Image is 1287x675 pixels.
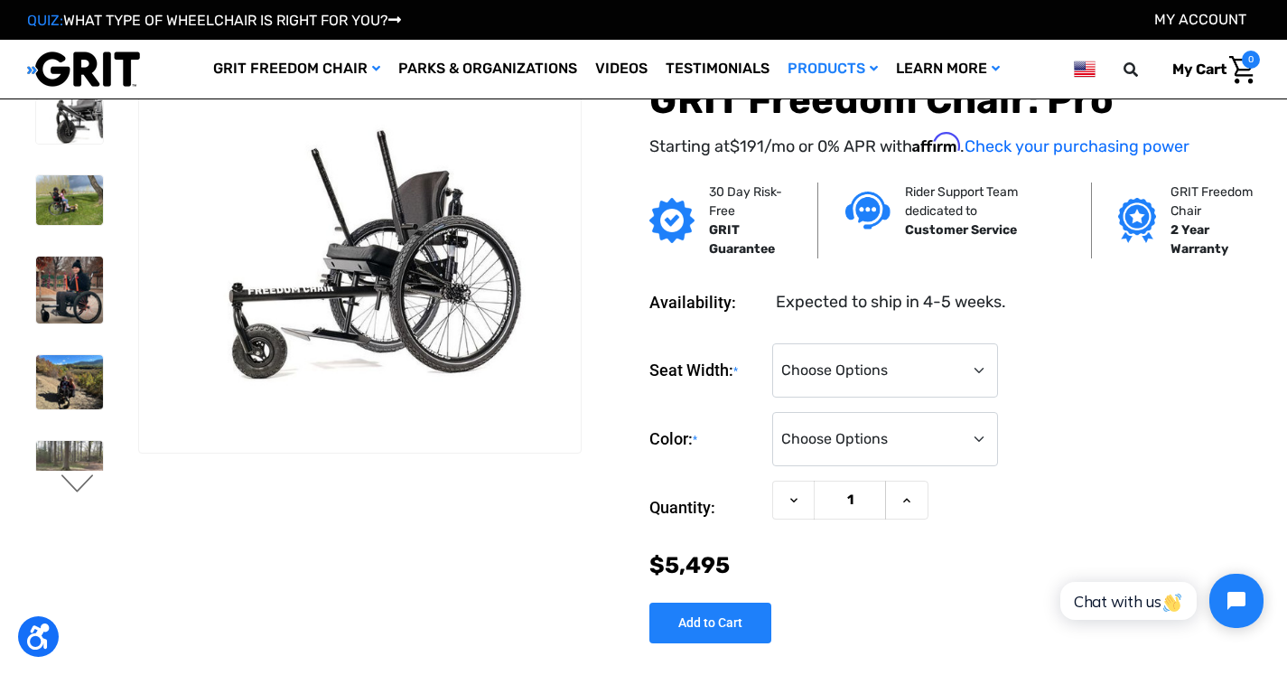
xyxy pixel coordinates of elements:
[709,222,775,257] strong: GRIT Guarantee
[36,355,103,408] img: GRIT Freedom Chair: Pro
[649,78,1260,123] h1: GRIT Freedom Chair: Pro
[1132,51,1159,89] input: Search
[1159,51,1260,89] a: Cart with 0 items
[649,603,771,643] input: Add to Cart
[27,51,140,88] img: GRIT All-Terrain Wheelchair and Mobility Equipment
[965,136,1189,156] a: Check your purchasing power - Learn more about Affirm Financing (opens in modal)
[649,343,763,398] label: Seat Width:
[1229,56,1255,84] img: Cart
[649,133,1260,159] p: Starting at /mo or 0% APR with .
[1172,61,1226,78] span: My Cart
[649,412,763,467] label: Color:
[912,133,960,153] span: Affirm
[905,183,1064,220] p: Rider Support Team dedicated to
[1074,58,1096,80] img: us.png
[776,290,1006,314] dd: Expected to ship in 4-5 weeks.
[389,40,586,98] a: Parks & Organizations
[1040,558,1279,643] iframe: Tidio Chat
[887,40,1009,98] a: Learn More
[905,222,1017,238] strong: Customer Service
[27,12,401,29] a: QUIZ:WHAT TYPE OF WHEELCHAIR IS RIGHT FOR YOU?
[730,136,764,156] span: $191
[36,441,103,512] img: GRIT Freedom Chair: Pro
[36,99,103,144] img: GRIT Freedom Chair Pro: close up of front reinforced, tubular front fork and mountainboard wheel ...
[36,175,103,226] img: GRIT Freedom Chair: Pro
[845,192,891,229] img: Customer service
[27,12,63,29] span: QUIZ:
[59,474,97,496] button: Go to slide 3 of 3
[204,40,389,98] a: GRIT Freedom Chair
[1170,222,1228,257] strong: 2 Year Warranty
[1242,51,1260,69] span: 0
[1154,11,1246,28] a: Account
[709,183,789,220] p: 30 Day Risk-Free
[1118,198,1155,243] img: Grit freedom
[649,552,730,578] span: $5,495
[1170,183,1266,220] p: GRIT Freedom Chair
[649,481,763,535] label: Quantity:
[649,198,695,243] img: GRIT Guarantee
[36,257,103,323] img: GRIT Freedom Chair: Pro
[779,40,887,98] a: Products
[586,40,657,98] a: Videos
[649,290,763,314] dt: Availability:
[139,108,581,404] img: GRIT Freedom Chair Pro: the Pro model shown including contoured Invacare Matrx seatback, Spinergy...
[657,40,779,98] a: Testimonials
